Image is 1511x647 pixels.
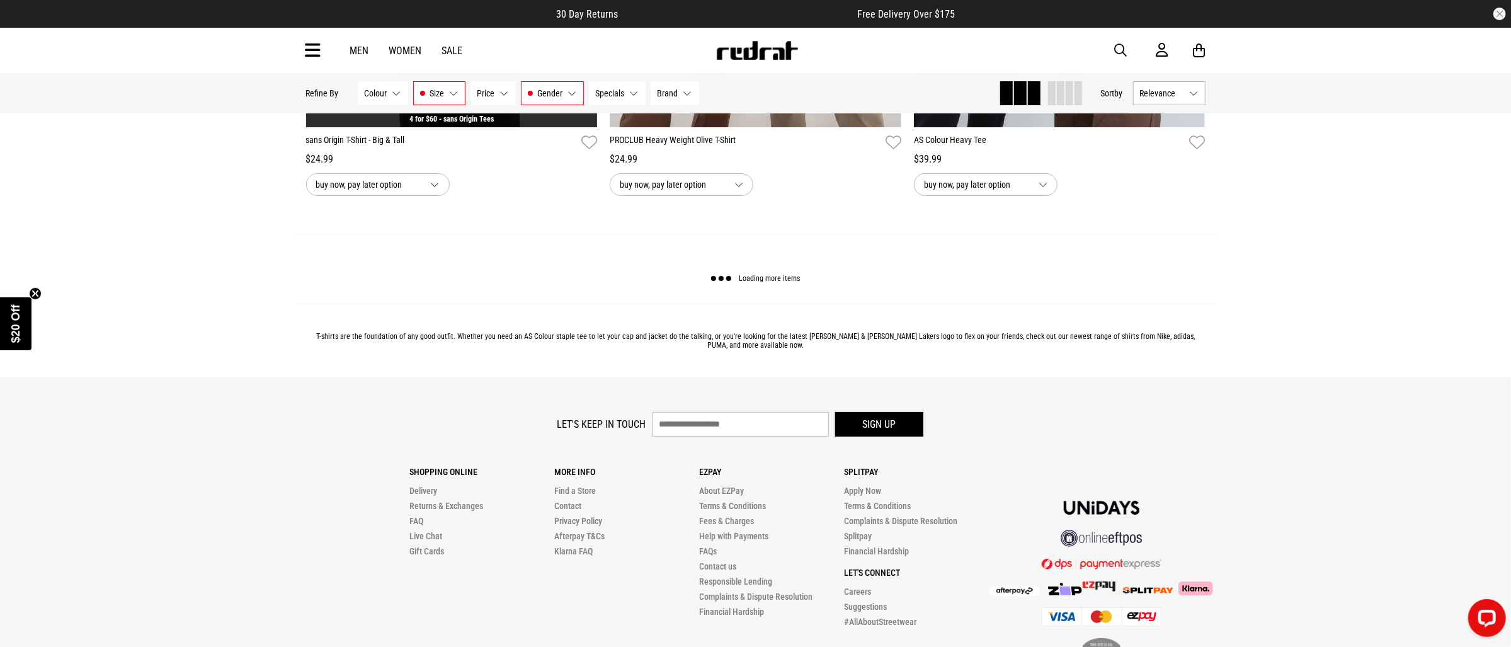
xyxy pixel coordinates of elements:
[835,412,923,437] button: Sign up
[924,177,1029,192] span: buy now, pay later option
[316,177,421,192] span: buy now, pay later option
[1061,530,1143,547] img: online eftpos
[844,501,911,511] a: Terms & Conditions
[699,516,754,526] a: Fees & Charges
[554,531,605,541] a: Afterpay T&Cs
[1042,558,1161,570] img: DPS
[857,8,955,20] span: Free Delivery Over $175
[1083,581,1115,592] img: Splitpay
[409,115,494,123] a: 4 for $60 - sans Origin Tees
[699,501,766,511] a: Terms & Conditions
[365,88,387,98] span: Colour
[350,45,369,57] a: Men
[716,41,799,60] img: Redrat logo
[989,586,1040,596] img: Afterpay
[29,287,42,300] button: Close teaser
[844,602,887,612] a: Suggestions
[914,173,1058,196] button: buy now, pay later option
[844,516,957,526] a: Complaints & Dispute Resolution
[306,134,577,152] a: sans Origin T-Shirt - Big & Tall
[1173,581,1213,595] img: Klarna
[844,568,989,578] p: Let's Connect
[306,173,450,196] button: buy now, pay later option
[358,81,408,105] button: Colour
[844,546,909,556] a: Financial Hardship
[442,45,463,57] a: Sale
[9,304,22,343] span: $20 Off
[554,501,581,511] a: Contact
[699,576,772,587] a: Responsible Lending
[554,467,699,477] p: More Info
[1123,587,1173,593] img: Splitpay
[306,88,339,98] p: Refine By
[1064,501,1139,515] img: Unidays
[554,516,602,526] a: Privacy Policy
[699,592,813,602] a: Complaints & Dispute Resolution
[699,486,744,496] a: About EZPay
[610,173,753,196] button: buy now, pay later option
[556,8,618,20] span: 30 Day Returns
[643,8,832,20] iframe: Customer reviews powered by Trustpilot
[409,486,437,496] a: Delivery
[844,531,872,541] a: Splitpay
[1047,583,1083,595] img: Zip
[557,418,646,430] label: Let's keep in touch
[739,275,800,283] span: Loading more items
[1458,594,1511,647] iframe: LiveChat chat widget
[914,152,1206,167] div: $39.99
[844,467,989,477] p: Splitpay
[306,332,1206,350] p: T-shirts are the foundation of any good outfit. Whether you need an AS Colour staple tee to let y...
[470,81,516,105] button: Price
[1101,86,1123,101] button: Sortby
[610,134,881,152] a: PROCLUB Heavy Weight Olive T-Shirt
[699,607,764,617] a: Financial Hardship
[651,81,699,105] button: Brand
[1042,607,1161,626] img: Cards
[477,88,495,98] span: Price
[554,546,593,556] a: Klarna FAQ
[844,587,871,597] a: Careers
[554,486,596,496] a: Find a Store
[409,516,423,526] a: FAQ
[610,152,901,167] div: $24.99
[699,467,844,477] p: Ezpay
[699,531,768,541] a: Help with Payments
[699,546,717,556] a: FAQs
[409,531,442,541] a: Live Chat
[658,88,678,98] span: Brand
[1140,88,1185,98] span: Relevance
[389,45,422,57] a: Women
[306,152,598,167] div: $24.99
[1133,81,1206,105] button: Relevance
[1115,88,1123,98] span: by
[699,561,736,571] a: Contact us
[844,486,881,496] a: Apply Now
[620,177,724,192] span: buy now, pay later option
[914,134,1185,152] a: AS Colour Heavy Tee
[409,467,554,477] p: Shopping Online
[409,501,483,511] a: Returns & Exchanges
[844,617,916,627] a: #AllAboutStreetwear
[596,88,625,98] span: Specials
[430,88,445,98] span: Size
[409,546,444,556] a: Gift Cards
[521,81,584,105] button: Gender
[538,88,563,98] span: Gender
[413,81,465,105] button: Size
[589,81,646,105] button: Specials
